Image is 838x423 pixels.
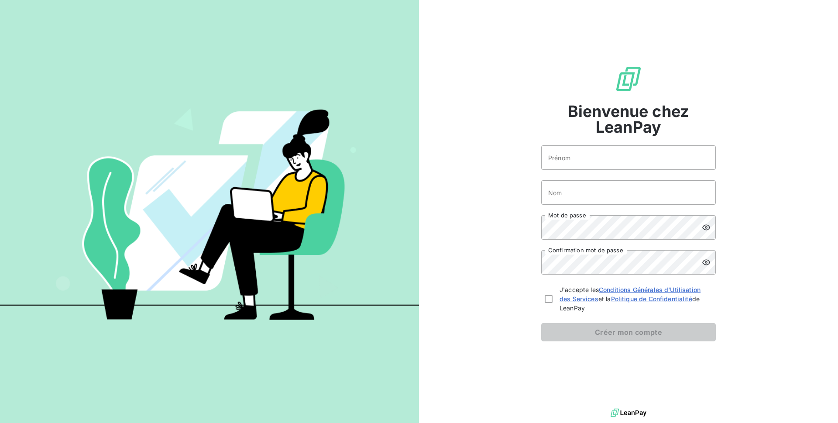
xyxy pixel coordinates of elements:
img: logo sigle [615,65,642,93]
a: Politique de Confidentialité [611,295,692,303]
span: Bienvenue chez LeanPay [541,103,716,135]
a: Conditions Générales d'Utilisation des Services [560,286,701,303]
span: J'accepte les et la de LeanPay [560,285,712,313]
img: logo [611,406,646,420]
button: Créer mon compte [541,323,716,341]
input: placeholder [541,180,716,205]
input: placeholder [541,145,716,170]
